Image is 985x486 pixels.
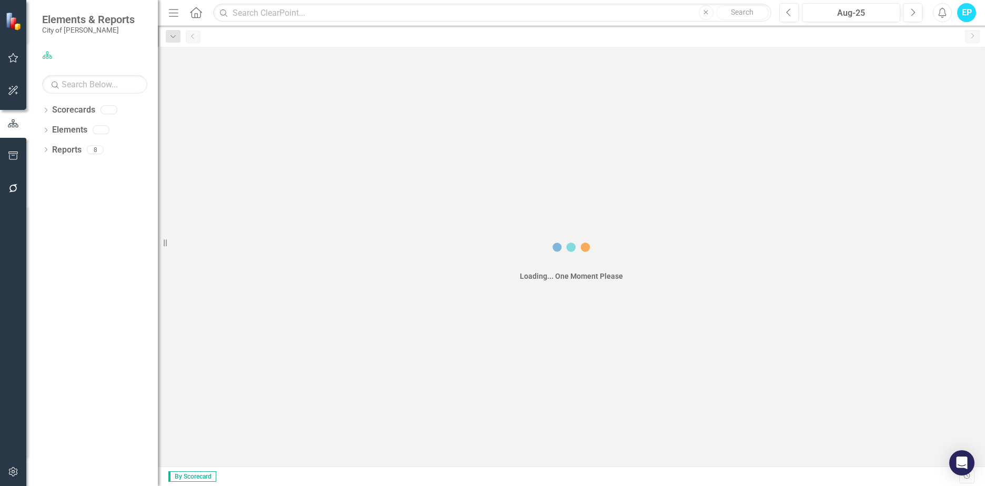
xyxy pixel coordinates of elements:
img: ClearPoint Strategy [5,12,24,30]
input: Search ClearPoint... [213,4,771,22]
span: Elements & Reports [42,13,135,26]
button: Search [716,5,769,20]
a: Reports [52,144,82,156]
div: Aug-25 [806,7,897,19]
button: EP [957,3,976,22]
span: By Scorecard [168,471,216,482]
span: Search [731,8,753,16]
input: Search Below... [42,75,147,94]
a: Elements [52,124,87,136]
button: Aug-25 [802,3,900,22]
div: Loading... One Moment Please [520,271,623,281]
small: City of [PERSON_NAME] [42,26,135,34]
div: 8 [87,145,104,154]
a: Scorecards [52,104,95,116]
div: Open Intercom Messenger [949,450,974,475]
